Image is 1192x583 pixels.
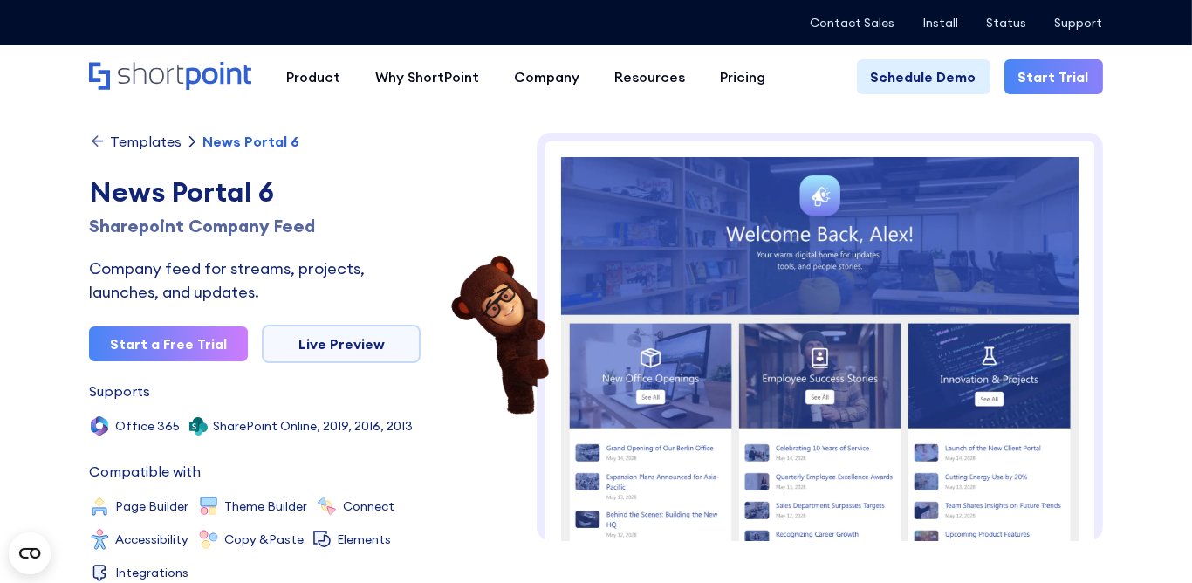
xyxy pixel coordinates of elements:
a: Schedule Demo [857,59,990,94]
a: Home [89,62,251,92]
div: Theme Builder [224,500,307,512]
a: Start Trial [1004,59,1103,94]
div: Connect [343,500,394,512]
iframe: Chat Widget [1105,499,1192,583]
div: News Portal 6 [202,134,299,148]
div: Integrations [115,566,188,579]
div: News Portal 6 [89,171,421,213]
div: Product [286,66,340,87]
div: Compatible with [89,464,201,478]
div: SharePoint Online, 2019, 2016, 2013 [213,420,413,432]
a: Status [987,16,1027,30]
h1: Sharepoint Company Feed [89,213,421,239]
a: Contact Sales [811,16,895,30]
div: Resources [614,66,685,87]
div: Company feed for streams, projects, launches, and updates. [89,257,421,304]
div: Company [514,66,579,87]
div: Pricing [720,66,765,87]
div: Page Builder [115,500,188,512]
div: Elements [337,533,391,545]
div: Accessibility [115,533,188,545]
a: Support [1055,16,1103,30]
a: Product [269,59,358,94]
a: Why ShortPoint [358,59,497,94]
a: Resources [597,59,702,94]
a: Install [923,16,959,30]
a: Pricing [702,59,783,94]
a: Templates [89,133,182,150]
div: Why ShortPoint [375,66,479,87]
a: Company [497,59,597,94]
a: Start a Free Trial [89,326,248,361]
div: Supports [89,384,150,398]
button: Open CMP widget [9,532,51,574]
div: Office 365 [115,420,180,432]
div: Templates [110,134,182,148]
a: Live Preview [262,325,421,363]
div: Copy &Paste [224,533,304,545]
